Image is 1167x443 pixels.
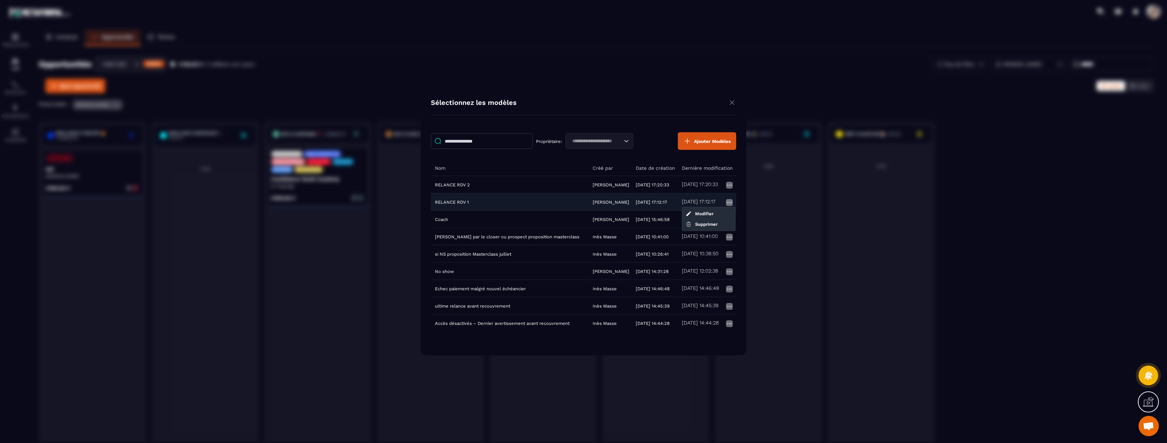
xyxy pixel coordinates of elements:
[589,314,632,332] td: Inès Masse
[589,297,632,314] td: Inès Masse
[682,267,718,274] h5: [DATE] 12:02:38
[632,228,678,245] td: [DATE] 10:41:00
[431,176,589,193] td: RELANCE RDV 2
[682,250,719,257] h5: [DATE] 10:38:50
[682,233,718,240] h5: [DATE] 10:41:00
[682,285,719,292] h5: [DATE] 14:46:48
[431,314,589,332] td: Accès désactivés – Dernier avertissement avant recouvrement
[632,176,678,193] td: [DATE] 17:20:33
[536,139,562,144] p: Propriétaire:
[725,285,733,293] img: more icon
[695,210,713,217] p: Modifier
[632,262,678,280] td: [DATE] 14:31:28
[682,181,718,188] h5: [DATE] 17:20:33
[686,210,692,217] img: edit.c29ff4bb.svg
[589,160,632,176] th: Créé par
[694,139,731,144] span: Ajouter Modèles
[725,267,733,276] img: more icon
[725,302,733,310] img: more icon
[632,297,678,314] td: [DATE] 14:45:39
[683,137,691,145] img: plus
[431,245,589,262] td: si NS proposition Masterclass juillet
[725,319,733,328] img: more icon
[682,198,715,205] h5: [DATE] 17:12:17
[589,193,632,210] td: [PERSON_NAME]
[431,160,589,176] th: Nom
[632,210,678,228] td: [DATE] 15:46:58
[682,302,719,309] h5: [DATE] 14:45:39
[570,137,622,145] input: Search for option
[678,160,736,176] th: Dernière modification
[431,98,517,108] h4: Sélectionnez les modèles
[632,314,678,332] td: [DATE] 14:44:28
[678,132,736,150] button: Ajouter Modèles
[431,193,589,210] td: RELANCE RDV 1
[728,98,736,107] img: close
[632,245,678,262] td: [DATE] 10:26:41
[725,250,733,258] img: more icon
[431,210,589,228] td: Coach
[1139,416,1159,436] a: Ouvrir le chat
[686,221,692,227] img: trash.b8ff75b1.svg
[431,280,589,297] td: Echec paiement malgré nouvel échéancier
[431,228,589,245] td: [PERSON_NAME] par le closer ou prospect proposition masterclass
[589,245,632,262] td: Inès Masse
[682,319,719,326] h5: [DATE] 14:44:28
[589,176,632,193] td: [PERSON_NAME]
[725,198,733,206] img: more icon
[566,133,633,149] div: Search for option
[589,210,632,228] td: [PERSON_NAME]
[632,193,678,210] td: [DATE] 17:12:17
[725,181,733,189] img: more icon
[431,297,589,314] td: ultime relance avant recouvrement
[632,280,678,297] td: [DATE] 14:46:48
[589,262,632,280] td: [PERSON_NAME]
[431,262,589,280] td: No show
[695,221,718,227] p: Supprimer
[632,160,678,176] th: Date de création
[725,233,733,241] img: more icon
[589,228,632,245] td: Inès Masse
[589,280,632,297] td: Inès Masse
